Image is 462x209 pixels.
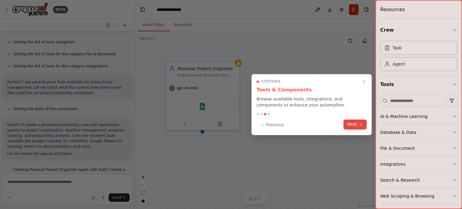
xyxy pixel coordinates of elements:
button: Next [343,119,367,129]
h3: Tools & Components [257,86,367,94]
button: Previous [257,120,288,130]
button: Close walkthrough [361,78,368,85]
span: Step 3 of 4 [261,79,281,84]
p: Browse available tools, integrations, and components to enhance your automation. [257,96,367,108]
button: Hide left sidebar [138,5,147,14]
